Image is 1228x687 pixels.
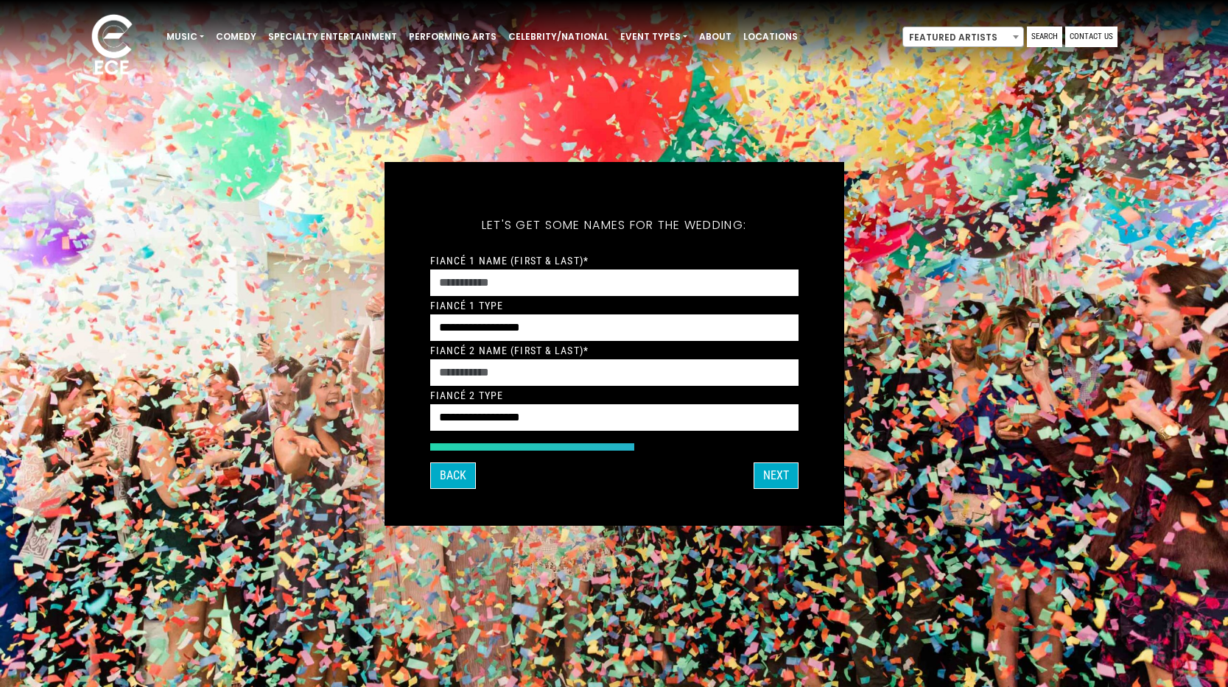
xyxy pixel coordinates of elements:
button: Back [430,462,476,489]
button: Next [754,462,799,489]
h5: Let's get some names for the wedding: [430,199,799,252]
img: ece_new_logo_whitev2-1.png [75,10,149,82]
a: Locations [737,24,804,49]
span: Featured Artists [903,27,1023,48]
span: Featured Artists [902,27,1024,47]
label: Fiancé 1 Name (First & Last)* [430,254,589,267]
a: Event Types [614,24,693,49]
a: Performing Arts [403,24,502,49]
a: About [693,24,737,49]
label: Fiancé 2 Name (First & Last)* [430,344,589,357]
a: Contact Us [1065,27,1118,47]
label: Fiancé 1 Type [430,299,504,312]
a: Search [1027,27,1062,47]
a: Comedy [210,24,262,49]
a: Celebrity/National [502,24,614,49]
a: Music [161,24,210,49]
a: Specialty Entertainment [262,24,403,49]
label: Fiancé 2 Type [430,389,504,402]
